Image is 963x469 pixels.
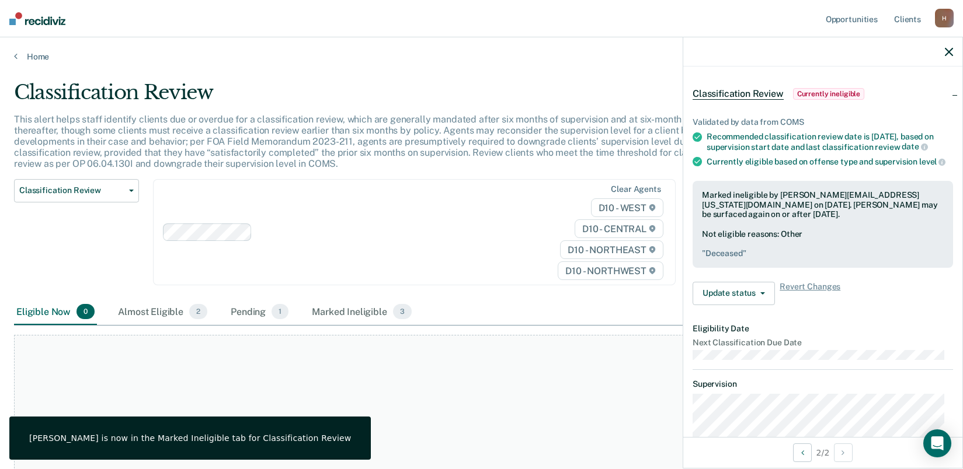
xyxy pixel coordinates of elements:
div: Marked ineligible by [PERSON_NAME][EMAIL_ADDRESS][US_STATE][DOMAIN_NAME] on [DATE]. [PERSON_NAME]... [702,190,944,219]
div: [PERSON_NAME] is now in the Marked Ineligible tab for Classification Review [29,433,351,443]
pre: " Deceased " [702,249,944,258]
p: This alert helps staff identify clients due or overdue for a classification review, which are gen... [14,114,730,170]
button: Update status [693,282,775,305]
div: H [935,9,954,27]
span: Classification Review [19,185,124,195]
span: 1 [272,304,288,319]
div: Classification ReviewCurrently ineligible [683,75,962,113]
span: 2 [189,304,207,319]
div: Pending [228,299,291,325]
div: Currently eligible based on offense type and supervision [707,156,953,167]
span: D10 - CENTRAL [575,219,663,238]
span: D10 - NORTHWEST [558,261,663,280]
div: Classification Review [14,80,736,114]
div: Not eligible reasons: Other [702,229,944,258]
span: level [919,157,945,166]
div: Recommended classification review date is [DATE], based on supervision start date and last classi... [707,132,953,152]
div: Open Intercom Messenger [923,429,951,457]
img: Recidiviz [9,12,65,25]
span: 3 [393,304,412,319]
span: date [902,142,927,151]
div: Validated by data from COMS [693,117,953,127]
span: Classification Review [693,88,784,100]
div: Eligible Now [14,299,97,325]
button: Next Opportunity [834,443,853,462]
span: Currently ineligible [793,88,865,100]
div: Marked Ineligible [310,299,414,325]
span: D10 - NORTHEAST [560,240,663,259]
div: 2 / 2 [683,437,962,468]
dt: Eligibility Date [693,324,953,334]
dt: Next Classification Due Date [693,338,953,348]
a: Home [14,51,949,62]
span: 0 [77,304,95,319]
div: Almost Eligible [116,299,210,325]
span: D10 - WEST [591,198,663,217]
button: Previous Opportunity [793,443,812,462]
span: Revert Changes [780,282,840,305]
div: Clear agents [611,184,660,194]
dt: Supervision [693,379,953,389]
